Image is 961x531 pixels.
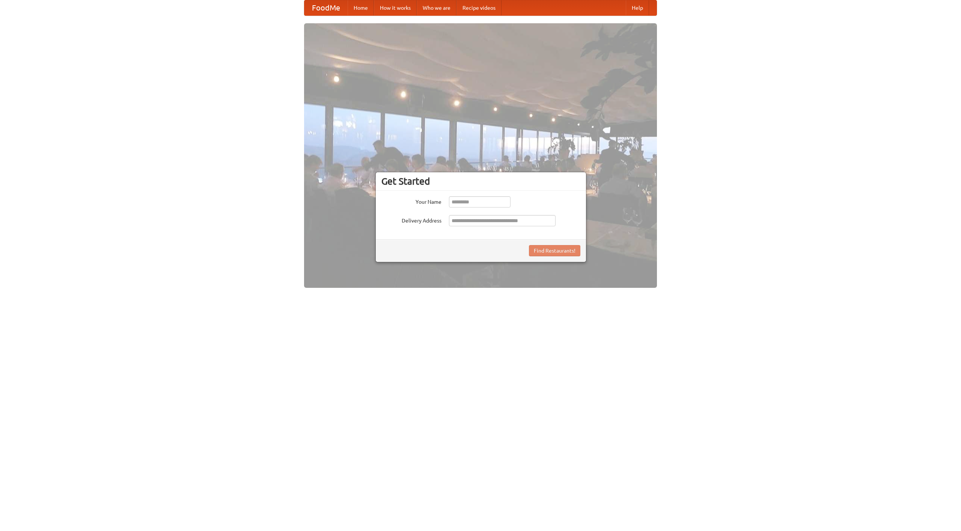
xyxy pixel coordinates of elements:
label: Your Name [381,196,441,206]
button: Find Restaurants! [529,245,580,256]
h3: Get Started [381,176,580,187]
a: Help [626,0,649,15]
label: Delivery Address [381,215,441,224]
a: How it works [374,0,417,15]
a: Home [348,0,374,15]
a: Who we are [417,0,456,15]
a: Recipe videos [456,0,502,15]
a: FoodMe [304,0,348,15]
